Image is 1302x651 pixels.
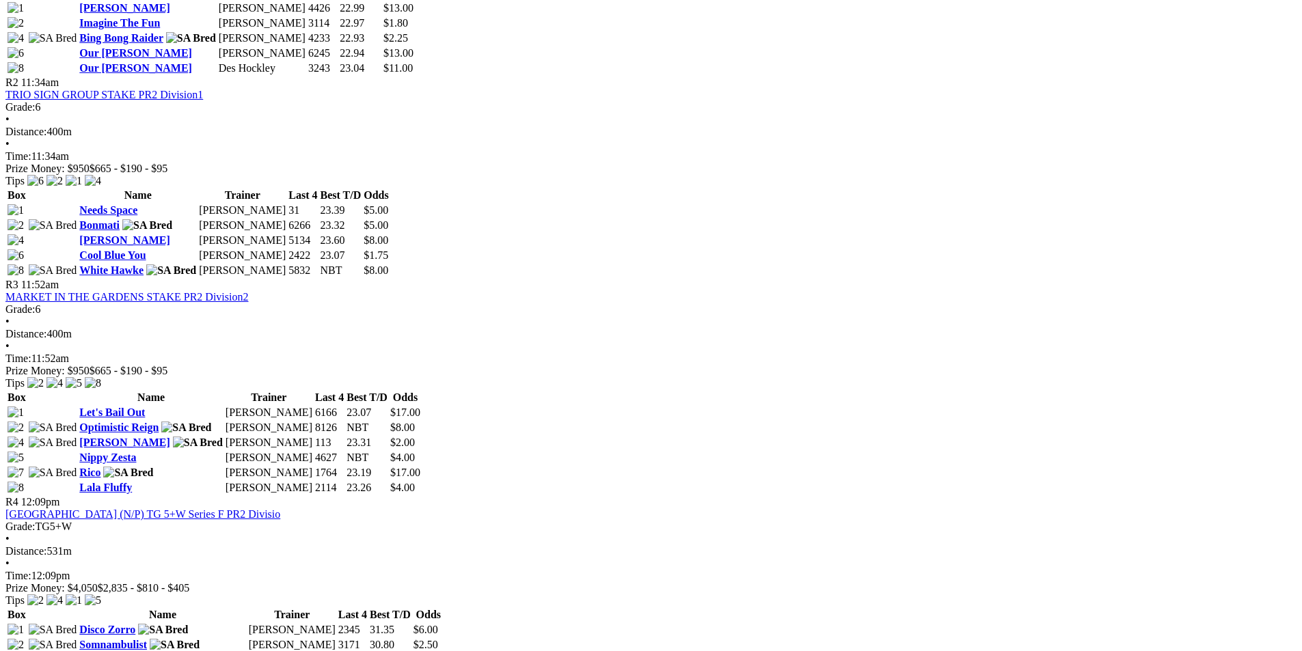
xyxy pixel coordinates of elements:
td: NBT [346,421,388,434]
span: Grade: [5,521,36,532]
a: [GEOGRAPHIC_DATA] (N/P) TG 5+W Series F PR2 Divisio [5,508,280,520]
img: 5 [85,594,101,607]
span: $665 - $190 - $95 [90,365,168,376]
td: 23.32 [320,219,362,232]
div: 6 [5,303,1297,316]
img: 2 [27,377,44,389]
th: Name [79,608,246,622]
span: $11.00 [383,62,413,74]
td: 4233 [308,31,338,45]
div: TG5+W [5,521,1297,533]
span: $17.00 [390,406,420,418]
td: [PERSON_NAME] [198,264,286,277]
td: 6166 [314,406,344,419]
td: NBT [346,451,388,465]
span: $13.00 [383,2,413,14]
td: 6266 [288,219,318,232]
span: $665 - $190 - $95 [90,163,168,174]
th: Last 4 [338,608,368,622]
img: SA Bred [146,264,196,277]
a: Nippy Zesta [79,452,136,463]
span: $2,835 - $810 - $405 [98,582,190,594]
td: 2345 [338,623,368,637]
a: Cool Blue You [79,249,146,261]
td: [PERSON_NAME] [198,249,286,262]
img: 1 [8,2,24,14]
img: SA Bred [29,437,77,449]
span: Box [8,609,26,620]
span: Time: [5,352,31,364]
span: 11:52am [21,279,59,290]
span: $2.00 [390,437,415,448]
div: 400m [5,126,1297,138]
th: Last 4 [288,189,318,202]
div: 400m [5,328,1297,340]
th: Last 4 [314,391,344,404]
img: SA Bred [150,639,200,651]
a: Let's Bail Out [79,406,145,418]
td: [PERSON_NAME] [248,623,336,637]
span: $4.00 [390,452,415,463]
span: Distance: [5,126,46,137]
img: 5 [8,452,24,464]
td: 2422 [288,249,318,262]
span: Box [8,189,26,201]
a: Needs Space [79,204,137,216]
td: 4627 [314,451,344,465]
a: Lala Fluffy [79,482,132,493]
td: 3243 [308,61,338,75]
span: Tips [5,594,25,606]
img: SA Bred [138,624,188,636]
td: NBT [320,264,362,277]
th: Odds [390,391,421,404]
td: [PERSON_NAME] [198,219,286,232]
span: Grade: [5,303,36,315]
img: 7 [8,467,24,479]
img: 4 [46,594,63,607]
img: 8 [8,62,24,74]
td: [PERSON_NAME] [225,466,313,480]
span: $5.00 [364,219,388,231]
span: • [5,316,10,327]
span: Tips [5,175,25,186]
td: 8126 [314,421,344,434]
span: • [5,113,10,125]
a: Bonmati [79,219,120,231]
img: 2 [8,639,24,651]
img: 4 [8,32,24,44]
td: 23.31 [346,436,388,449]
td: 22.94 [339,46,381,60]
span: • [5,138,10,150]
td: [PERSON_NAME] [218,16,306,30]
div: Prize Money: $4,050 [5,582,1297,594]
img: 2 [8,17,24,29]
img: SA Bred [29,639,77,651]
td: 3114 [308,16,338,30]
div: 531m [5,545,1297,557]
td: 23.60 [320,234,362,247]
img: 1 [8,624,24,636]
a: TRIO SIGN GROUP STAKE PR2 Division1 [5,89,203,100]
img: SA Bred [166,32,216,44]
img: 6 [8,47,24,59]
span: R2 [5,77,18,88]
img: 1 [66,594,82,607]
span: 11:34am [21,77,59,88]
span: Box [8,391,26,403]
span: Distance: [5,545,46,557]
img: 6 [8,249,24,262]
th: Best T/D [369,608,411,622]
td: 23.04 [339,61,381,75]
td: [PERSON_NAME] [225,451,313,465]
img: 2 [8,219,24,232]
a: Our [PERSON_NAME] [79,47,192,59]
span: $4.00 [390,482,415,493]
td: [PERSON_NAME] [218,1,306,15]
div: 12:09pm [5,570,1297,582]
span: • [5,557,10,569]
td: 31 [288,204,318,217]
span: $2.25 [383,32,408,44]
td: 4426 [308,1,338,15]
td: 5832 [288,264,318,277]
span: Time: [5,150,31,162]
